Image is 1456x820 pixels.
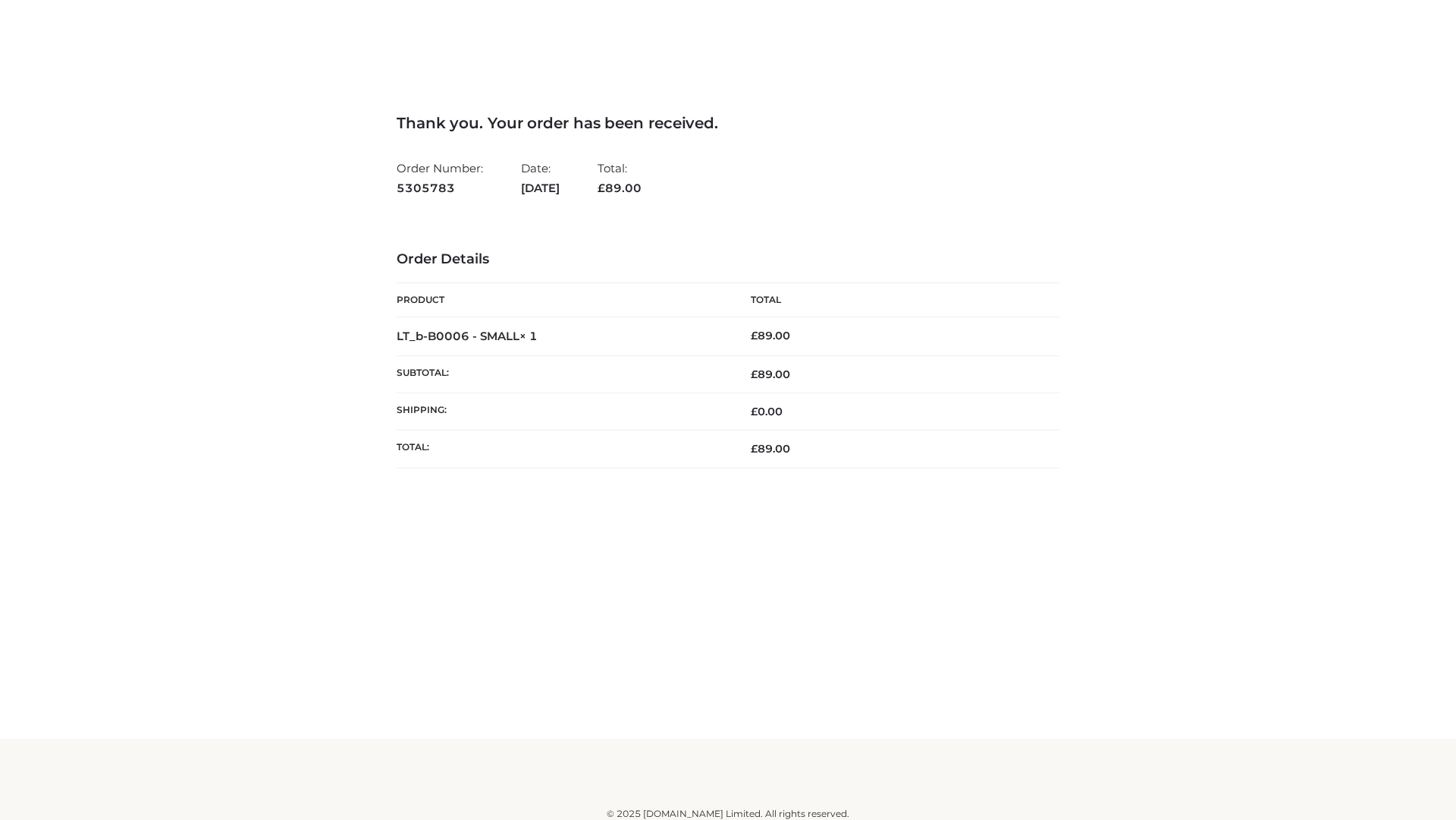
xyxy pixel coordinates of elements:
[397,114,1059,132] h3: Thank you. Your order has been received.
[751,405,783,418] bdi: 0.00
[521,155,560,201] li: Date:
[598,181,605,195] span: £
[751,329,790,342] bdi: 89.00
[397,430,728,468] th: Total:
[751,442,758,456] span: £
[521,178,560,198] strong: [DATE]
[519,329,538,343] strong: × 1
[751,442,790,456] span: 89.00
[397,251,1059,268] h3: Order Details
[751,405,758,418] span: £
[397,329,538,343] strong: LT_b-B0006 - SMALL
[397,355,728,393] th: Subtotal:
[397,283,728,317] th: Product
[751,329,758,342] span: £
[751,367,790,381] span: 89.00
[751,367,758,381] span: £
[598,181,642,195] span: 89.00
[397,393,728,430] th: Shipping:
[598,155,642,201] li: Total:
[397,178,483,198] strong: 5305783
[728,283,1059,317] th: Total
[397,155,483,201] li: Order Number:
